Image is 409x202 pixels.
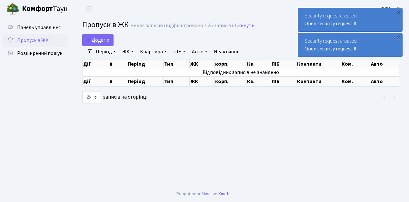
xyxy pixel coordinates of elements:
span: Пропуск в ЖК [17,37,49,44]
a: Open security request # [304,45,356,52]
th: Тип [164,59,190,69]
label: записів на сторінці [82,91,147,103]
button: Переключити навігацію [81,4,97,14]
a: Пропуск в ЖК [3,34,68,47]
a: Скинути [235,23,254,29]
span: Розширений пошук [17,50,62,57]
img: logo.png [6,3,19,16]
th: Ком. [341,59,370,69]
a: Авто [189,46,210,57]
div: Security request created [298,8,402,31]
div: Розроблено . [176,190,233,197]
a: Розширений пошук [3,47,68,60]
td: Відповідних записів не знайдено [83,69,399,76]
span: Таун [22,4,68,15]
th: корп. [214,59,246,69]
b: Комфорт [22,4,53,14]
th: Дії [83,77,109,86]
span: Панель управління [17,24,61,31]
th: Авто [370,77,399,86]
th: Контакти [296,77,341,86]
a: Open security request # [304,20,356,27]
a: ВЛ2 -. К. [381,5,401,13]
a: Панель управління [3,21,68,34]
th: ПІБ [271,77,296,86]
a: Період [93,46,118,57]
th: Тип [164,77,190,86]
a: ПІБ [171,46,188,57]
th: корп. [214,77,246,86]
a: Квартира [137,46,169,57]
div: Security request created [298,33,402,57]
span: Пропуск в ЖК [82,19,129,30]
div: × [395,34,402,40]
a: Massive Kinetic [202,190,232,197]
div: × [395,9,402,15]
th: Період [127,59,164,69]
a: Неактивні [211,46,241,57]
span: Додати [86,37,109,44]
th: Кв. [246,59,271,69]
th: ПІБ [271,59,296,69]
th: # [109,77,127,86]
th: ЖК [190,59,214,69]
th: Контакти [296,59,341,69]
th: Період [127,77,164,86]
a: Додати [82,34,114,46]
th: Ком. [341,77,370,86]
th: # [109,59,127,69]
select: записів на сторінці [82,91,101,103]
th: Дії [83,59,109,69]
th: Авто [370,59,399,69]
a: ЖК [120,46,136,57]
th: ЖК [190,77,214,86]
div: Немає записів (відфільтровано з 25 записів). [130,23,234,29]
th: Кв. [246,77,271,86]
